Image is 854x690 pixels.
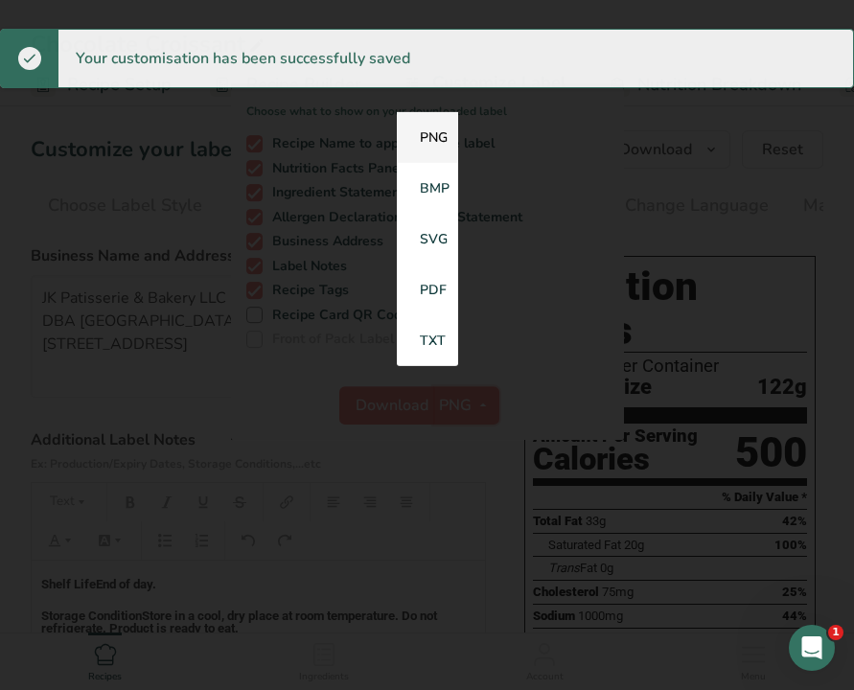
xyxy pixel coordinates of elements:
[58,30,427,87] div: Your customisation has been successfully saved
[397,214,458,264] a: SVG
[789,625,835,671] iframe: Intercom live chat
[397,163,458,214] a: BMP
[397,315,458,366] a: TXT
[397,264,458,315] a: PDF
[397,112,458,163] a: PNG
[828,625,843,640] span: 1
